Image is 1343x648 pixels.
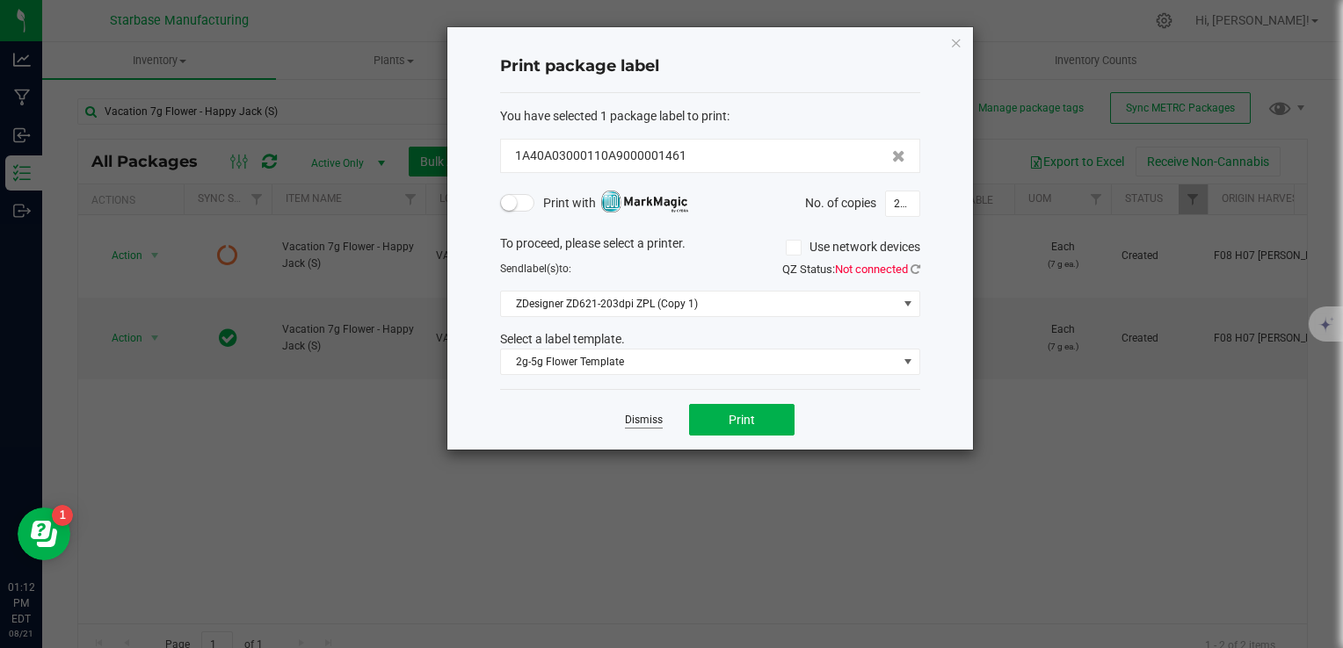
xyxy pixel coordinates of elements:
span: Not connected [835,263,908,276]
span: label(s) [524,263,559,275]
button: Print [689,404,795,436]
span: 1A40A03000110A9000001461 [515,147,686,165]
span: ZDesigner ZD621-203dpi ZPL (Copy 1) [501,292,897,316]
iframe: Resource center [18,508,70,560]
iframe: Resource center unread badge [52,505,73,526]
span: 2g-5g Flower Template [501,349,897,374]
div: To proceed, please select a printer. [487,234,933,261]
img: mark_magic_cybra.png [600,191,688,212]
span: Send to: [500,263,571,275]
div: Select a label template. [487,330,933,349]
label: Use network devices [786,238,920,256]
span: Print [729,413,755,427]
span: You have selected 1 package label to print [500,109,727,123]
span: Print with [543,192,688,214]
span: No. of copies [805,195,876,209]
span: QZ Status: [782,263,920,276]
h4: Print package label [500,55,920,78]
div: : [500,107,920,126]
a: Dismiss [625,413,663,428]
